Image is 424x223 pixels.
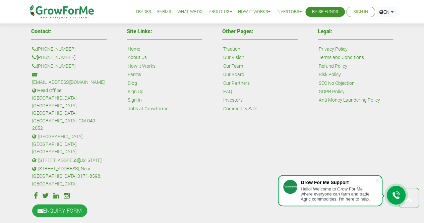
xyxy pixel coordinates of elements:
[37,54,75,61] a: [PHONE_NUMBER]
[319,54,364,61] a: Terms and Conditions
[128,71,141,78] a: Farms
[353,8,368,15] a: Sign In
[301,186,375,202] div: Hello! Welcome to Grow For Me where everyone can farm and trade Agric commodities. I'm here to help.
[223,96,243,104] a: Investors
[128,105,168,112] a: Jobs at Growforme
[319,71,341,78] a: Risk Policy
[177,8,203,15] a: What We Do
[32,45,106,53] p: :
[32,204,87,217] a: ENQUIRY FORM
[128,96,142,104] a: Sign In
[209,8,232,15] a: About Us
[127,29,202,34] h4: Site Links:
[37,45,75,53] a: [PHONE_NUMBER]
[223,88,232,95] a: FAQ
[376,7,397,17] a: EN
[319,96,380,104] a: Anti Money Laundering Policy
[277,8,302,15] a: Investors
[128,79,137,87] a: Blog
[222,29,298,34] h4: Other Pages:
[32,71,106,86] p: :
[223,79,250,87] a: Our Partners
[157,8,171,15] a: Farms
[32,62,106,70] p: :
[128,62,156,70] a: How it Works
[223,105,257,112] a: Commodity Sale
[32,78,105,86] a: [EMAIL_ADDRESS][DOMAIN_NAME]
[319,88,345,95] a: GDPR Policy
[223,62,243,70] a: Our Team
[223,71,244,78] a: Our Board
[37,87,62,94] b: Head Office:
[32,165,106,187] p: : [STREET_ADDRESS], Near [GEOGRAPHIC_DATA] 0171-8598, [GEOGRAPHIC_DATA].
[128,88,143,95] a: Sign Up
[301,180,375,185] div: Grow For Me Support
[319,45,348,53] a: Privacy Policy
[32,157,106,164] p: : [STREET_ADDRESS][US_STATE].
[238,8,270,15] a: How it Works
[32,54,106,61] p: :
[319,79,355,87] a: SEC No Objection
[223,45,240,53] a: Traction
[312,8,338,15] a: Raise Funds
[31,29,107,34] h4: Contact:
[128,45,140,53] a: Home
[135,8,151,15] a: Trades
[318,29,393,34] h4: Legal:
[319,62,347,70] a: Refund Policy
[223,54,244,61] a: Our Vision
[32,133,106,155] p: : [GEOGRAPHIC_DATA], [GEOGRAPHIC_DATA], [GEOGRAPHIC_DATA]
[32,87,106,132] p: : [GEOGRAPHIC_DATA], [GEOGRAPHIC_DATA], [GEOGRAPHIC_DATA], [GEOGRAPHIC_DATA]. GM-049-2052
[128,54,147,61] a: About Us
[37,62,75,70] a: [PHONE_NUMBER]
